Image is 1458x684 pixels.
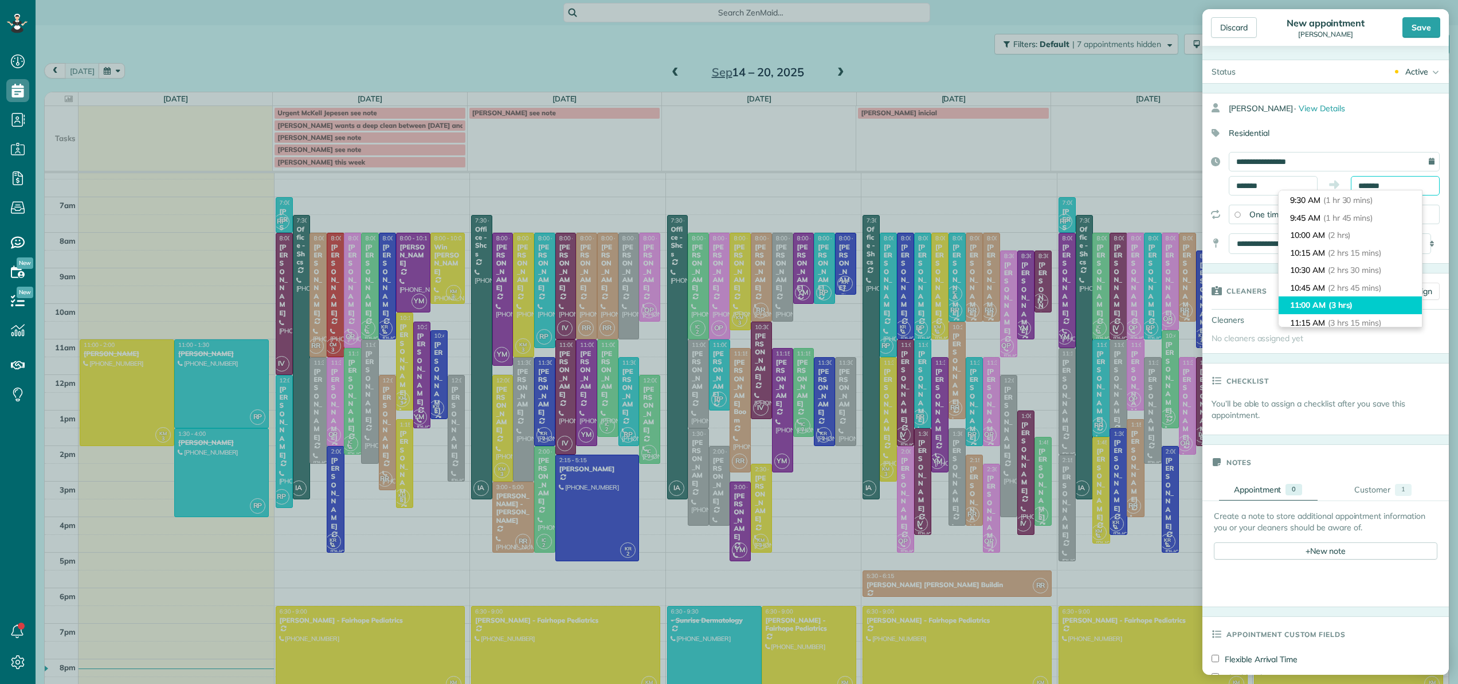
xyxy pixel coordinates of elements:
span: · [1294,103,1296,114]
input: Flexible Arrival Time [1212,655,1219,662]
div: Active [1405,66,1428,77]
div: Save [1402,17,1440,38]
span: View Details [1299,103,1345,114]
span: (3 hrs) [1328,300,1353,310]
li: 9:45 AM [1279,209,1422,227]
li: 11:15 AM [1279,314,1422,332]
li: 9:30 AM [1279,191,1422,209]
span: (2 hrs 15 mins) [1328,248,1381,258]
span: (2 hrs 30 mins) [1328,265,1381,275]
div: Appointment [1234,484,1281,495]
div: New appointment [1283,17,1368,29]
div: 1 [1395,484,1412,496]
li: 11:00 AM [1279,296,1422,314]
div: 0 [1285,484,1302,495]
span: One time [1249,209,1283,220]
span: New [17,257,33,269]
span: (2 hrs 45 mins) [1328,283,1381,293]
input: One time [1234,212,1240,217]
span: (1 hr 45 mins) [1323,213,1373,223]
div: Residential [1202,123,1440,143]
h3: Checklist [1226,364,1269,398]
div: Cleaners [1202,310,1283,330]
li: 10:45 AM [1279,279,1422,297]
input: Flexible Cleaning Day [1212,673,1219,681]
div: Customer [1354,484,1390,496]
a: +New note [1214,542,1437,560]
span: No cleaners assigned yet [1212,333,1303,343]
div: [PERSON_NAME] [1283,30,1368,38]
div: [PERSON_NAME] [1229,98,1449,119]
li: 10:30 AM [1279,261,1422,279]
h3: Cleaners [1226,273,1267,308]
div: Status [1202,60,1245,83]
span: New [17,287,33,298]
label: Flexible Cleaning Day [1212,672,1303,683]
span: (3 hrs 15 mins) [1328,318,1381,328]
p: Create a note to store additional appointment information you or your cleaners should be aware of. [1214,510,1437,533]
h3: Appointment custom fields [1226,617,1346,651]
span: + [1306,545,1310,556]
span: (1 hr 30 mins) [1323,195,1373,205]
span: (2 hrs) [1328,230,1351,240]
li: 10:00 AM [1279,226,1422,244]
li: 10:15 AM [1279,244,1422,262]
h3: Notes [1226,445,1252,479]
div: New note [1214,542,1437,560]
div: Discard [1211,17,1257,38]
label: Flexible Arrival Time [1212,654,1298,665]
p: You’ll be able to assign a checklist after you save this appointment. [1212,398,1449,421]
